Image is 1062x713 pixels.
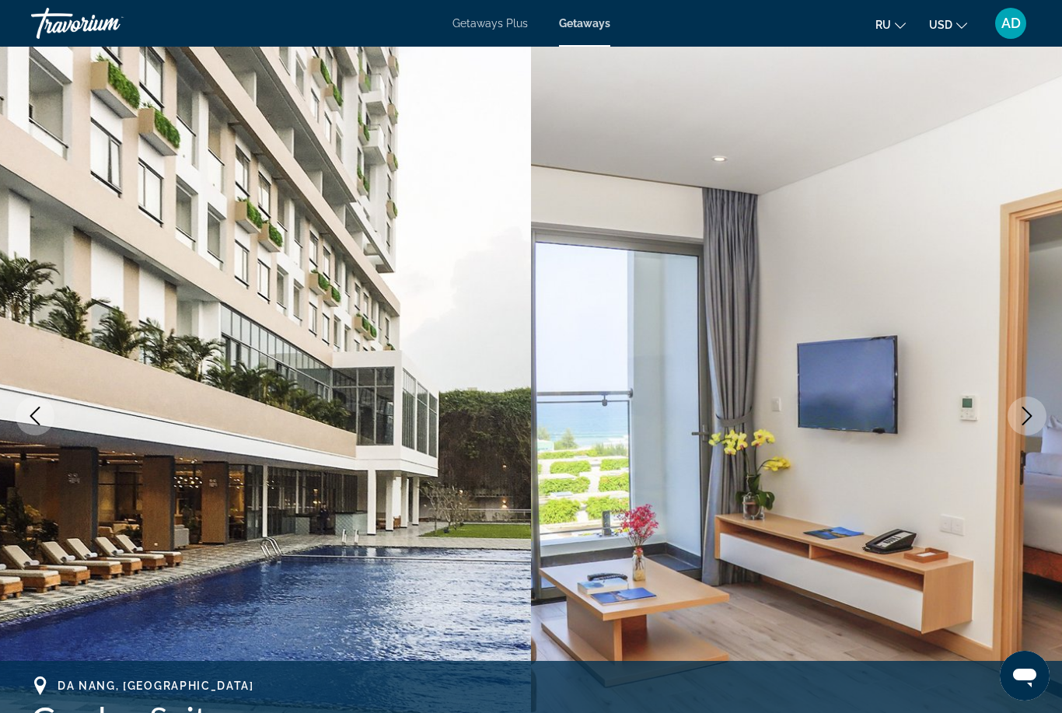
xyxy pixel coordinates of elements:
span: ru [875,19,891,31]
button: Change language [875,13,906,36]
a: Getaways Plus [452,17,528,30]
button: Change currency [929,13,967,36]
button: User Menu [990,7,1031,40]
button: Previous image [16,397,54,435]
iframe: Кнопка запуска окна обмена сообщениями [1000,651,1050,701]
span: AD [1001,16,1021,31]
button: Next image [1008,397,1046,435]
a: Getaways [559,17,610,30]
span: Da Nang, [GEOGRAPHIC_DATA] [58,680,254,692]
a: Travorium [31,3,187,44]
span: USD [929,19,952,31]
